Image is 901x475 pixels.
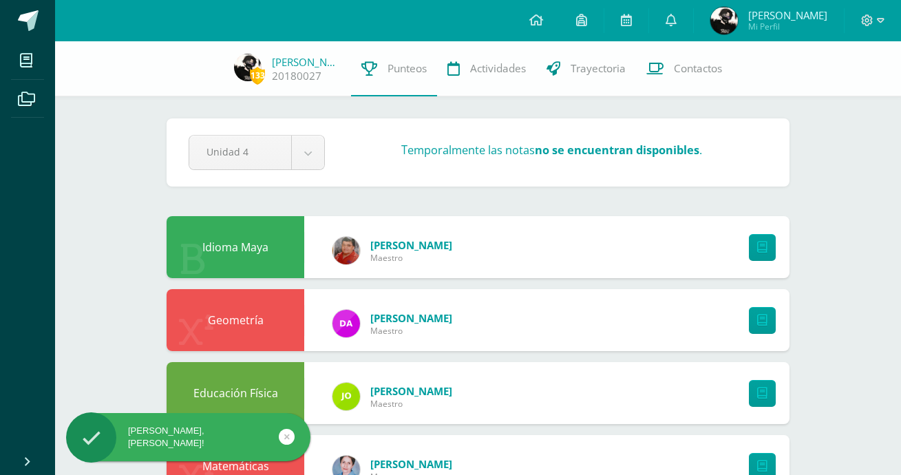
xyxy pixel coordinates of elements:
[370,457,452,471] a: [PERSON_NAME]
[370,384,452,398] a: [PERSON_NAME]
[710,7,738,34] img: a289ae5a801cbd10f2fd8acbfc65573f.png
[370,325,452,337] span: Maestro
[748,21,827,32] span: Mi Perfil
[234,54,262,81] img: a289ae5a801cbd10f2fd8acbfc65573f.png
[370,238,452,252] a: [PERSON_NAME]
[536,41,636,96] a: Trayectoria
[437,41,536,96] a: Actividades
[535,142,699,158] strong: no se encuentran disponibles
[370,398,452,410] span: Maestro
[189,136,324,169] a: Unidad 4
[272,69,321,83] a: 20180027
[470,61,526,76] span: Actividades
[332,310,360,337] img: 9ec2f35d84b77fba93b74c0ecd725fb6.png
[250,67,265,84] span: 133
[272,55,341,69] a: [PERSON_NAME]
[332,383,360,410] img: 82cb8650c3364a68df28ab37f084364e.png
[748,8,827,22] span: [PERSON_NAME]
[66,425,310,450] div: [PERSON_NAME], [PERSON_NAME]!
[571,61,626,76] span: Trayectoria
[674,61,722,76] span: Contactos
[206,136,274,168] span: Unidad 4
[167,289,304,351] div: Geometría
[332,237,360,264] img: 05ddfdc08264272979358467217619c8.png
[167,216,304,278] div: Idioma Maya
[167,362,304,424] div: Educación Física
[401,142,702,158] h3: Temporalmente las notas .
[351,41,437,96] a: Punteos
[370,252,452,264] span: Maestro
[636,41,732,96] a: Contactos
[370,311,452,325] a: [PERSON_NAME]
[388,61,427,76] span: Punteos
